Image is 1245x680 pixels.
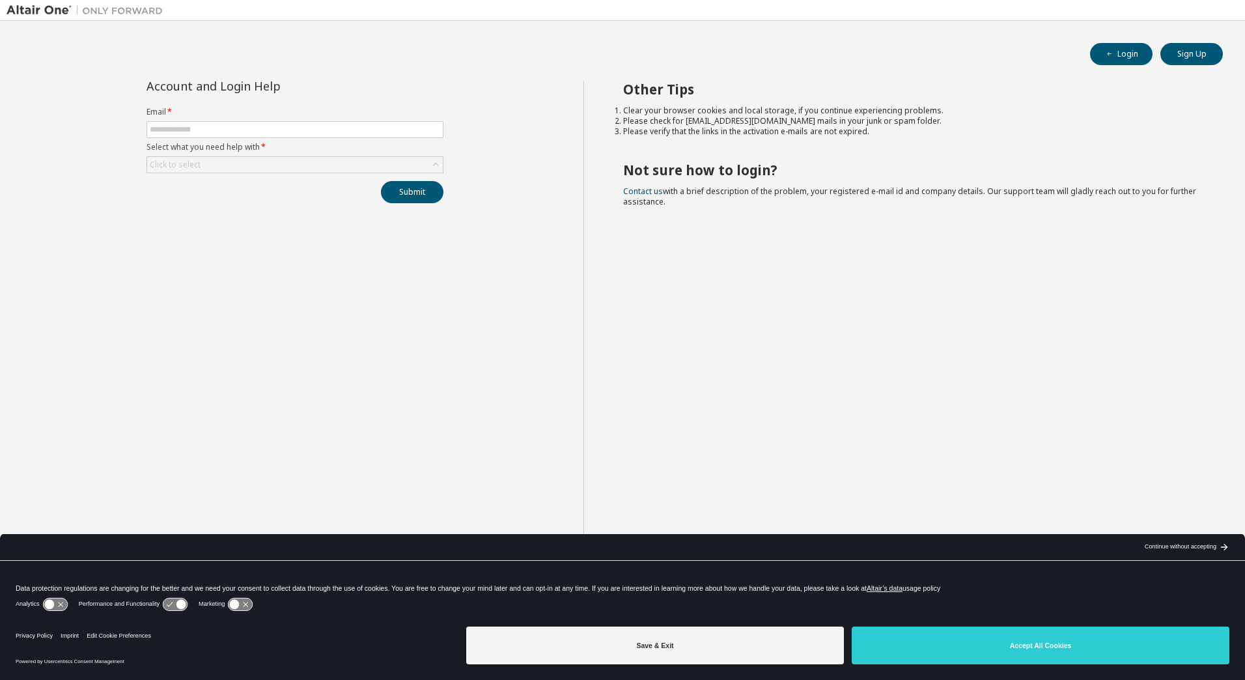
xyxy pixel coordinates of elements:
li: Please verify that the links in the activation e-mails are not expired. [623,126,1200,137]
span: with a brief description of the problem, your registered e-mail id and company details. Our suppo... [623,186,1196,207]
button: Submit [381,181,443,203]
div: Account and Login Help [147,81,384,91]
img: Altair One [7,4,169,17]
label: Select what you need help with [147,142,443,152]
button: Login [1090,43,1153,65]
h2: Other Tips [623,81,1200,98]
li: Please check for [EMAIL_ADDRESS][DOMAIN_NAME] mails in your junk or spam folder. [623,116,1200,126]
button: Sign Up [1160,43,1223,65]
li: Clear your browser cookies and local storage, if you continue experiencing problems. [623,106,1200,116]
a: Contact us [623,186,663,197]
label: Email [147,107,443,117]
h2: Not sure how to login? [623,162,1200,178]
div: Click to select [147,157,443,173]
div: Click to select [150,160,201,170]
